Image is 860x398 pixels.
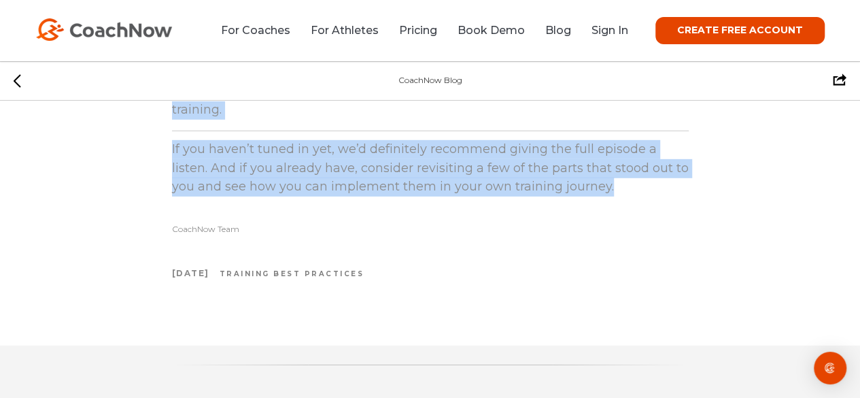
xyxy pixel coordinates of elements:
[545,24,571,37] a: Blog
[814,352,846,384] div: Open Intercom Messenger
[311,24,379,37] a: For Athletes
[398,74,462,87] div: CoachNow Blog
[172,137,689,200] p: If you haven’t tuned in yet, we’d definitely recommend giving the full episode a listen. And if y...
[399,24,437,37] a: Pricing
[221,24,290,37] a: For Coaches
[36,18,172,41] img: CoachNow Logo
[458,24,525,37] a: Book Demo
[172,268,209,280] span: [DATE]
[591,24,628,37] a: Sign In
[655,17,825,44] a: CREATE FREE ACCOUNT
[220,264,375,281] a: Training Best Practices
[172,223,239,236] span: CoachNow Team
[220,269,364,278] span: Training Best Practices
